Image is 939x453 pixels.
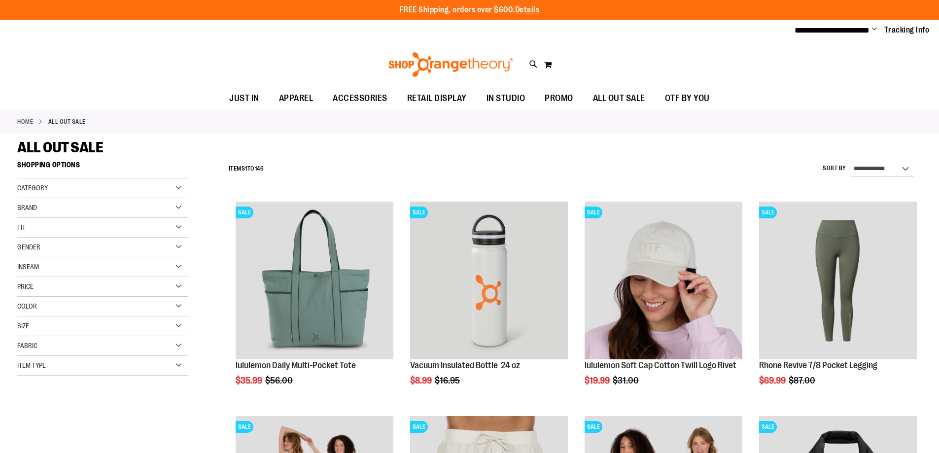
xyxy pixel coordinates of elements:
[593,87,645,109] span: ALL OUT SALE
[410,202,568,361] a: Vacuum Insulated Bottle 24 ozSALE
[613,376,640,385] span: $31.00
[236,202,393,359] img: lululemon Daily Multi-Pocket Tote
[759,207,777,218] span: SALE
[236,421,253,433] span: SALE
[279,87,313,109] span: APPAREL
[17,223,26,231] span: Fit
[585,360,736,370] a: lululemon Soft Cap Cotton Twill Logo Rivet
[754,197,922,411] div: product
[229,87,259,109] span: JUST IN
[17,156,188,178] strong: Shopping Options
[17,204,37,211] span: Brand
[17,184,48,192] span: Category
[17,282,34,290] span: Price
[410,207,428,218] span: SALE
[17,302,37,310] span: Color
[236,207,253,218] span: SALE
[515,5,540,14] a: Details
[872,25,877,35] button: Account menu
[17,322,29,330] span: Size
[823,164,846,173] label: Sort By
[17,139,103,156] span: ALL OUT SALE
[405,197,573,411] div: product
[545,87,573,109] span: PROMO
[585,202,742,359] img: OTF lululemon Soft Cap Cotton Twill Logo Rivet Khaki
[580,197,747,411] div: product
[236,360,356,370] a: lululemon Daily Multi-Pocket Tote
[17,263,39,271] span: Inseam
[407,87,467,109] span: RETAIL DISPLAY
[410,202,568,359] img: Vacuum Insulated Bottle 24 oz
[410,376,433,385] span: $8.99
[410,421,428,433] span: SALE
[759,202,917,361] a: Rhone Revive 7/8 Pocket LeggingSALE
[884,25,930,35] a: Tracking Info
[585,376,611,385] span: $19.99
[236,202,393,361] a: lululemon Daily Multi-Pocket ToteSALE
[265,376,294,385] span: $56.00
[435,376,461,385] span: $16.95
[665,87,710,109] span: OTF BY YOU
[387,52,515,77] img: Shop Orangetheory
[759,360,877,370] a: Rhone Revive 7/8 Pocket Legging
[759,376,787,385] span: $69.99
[400,4,540,16] p: FREE Shipping, orders over $600.
[17,342,37,349] span: Fabric
[236,376,264,385] span: $35.99
[245,165,247,172] span: 1
[17,117,33,126] a: Home
[255,165,264,172] span: 146
[17,243,40,251] span: Gender
[585,202,742,361] a: OTF lululemon Soft Cap Cotton Twill Logo Rivet KhakiSALE
[585,421,602,433] span: SALE
[759,202,917,359] img: Rhone Revive 7/8 Pocket Legging
[585,207,602,218] span: SALE
[231,197,398,411] div: product
[759,421,777,433] span: SALE
[410,360,520,370] a: Vacuum Insulated Bottle 24 oz
[333,87,387,109] span: ACCESSORIES
[487,87,525,109] span: IN STUDIO
[48,117,86,126] strong: ALL OUT SALE
[229,161,264,176] h2: Items to
[17,361,46,369] span: Item Type
[789,376,817,385] span: $87.00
